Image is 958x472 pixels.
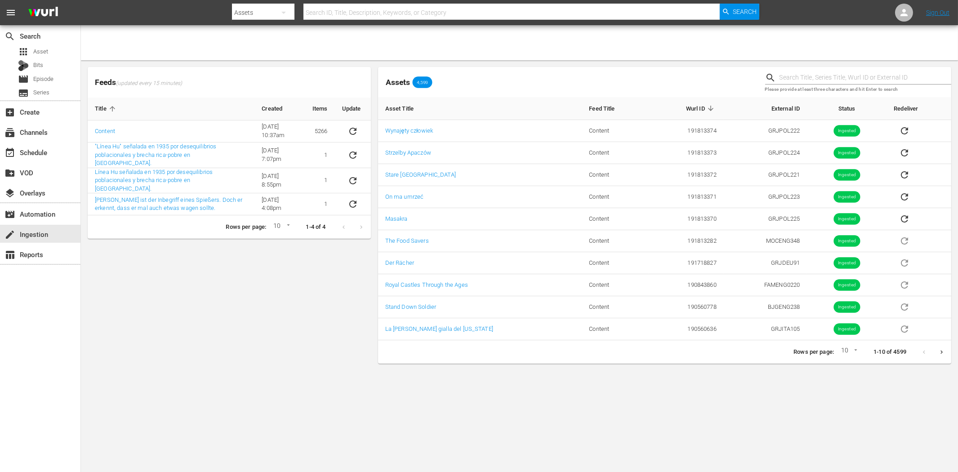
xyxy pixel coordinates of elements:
[385,281,468,288] a: Royal Castles Through the Ages
[385,259,414,266] a: Der Rächer
[22,2,65,23] img: ans4CAIJ8jUAAAAAAAAAAAAAAAAAAAAAAAAgQb4GAAAAAAAAAAAAAAAAAAAAAAAAJMjXAAAAAAAAAAAAAAAAAAAAAAAAgAT5G...
[385,303,437,310] a: Stand Down Soldier
[18,88,29,98] span: Series
[887,97,951,120] th: Redeliver
[807,97,887,120] th: Status
[88,98,371,215] table: sticky table
[385,171,456,178] a: Stare [GEOGRAPHIC_DATA]
[833,326,860,333] span: Ingested
[385,149,431,156] a: Strzelby Apaczów
[305,168,335,194] td: 1
[724,142,807,164] td: GRJPOL224
[833,260,860,267] span: Ingested
[582,164,649,186] td: Content
[305,98,335,120] th: Items
[4,188,15,199] span: Overlays
[793,348,834,356] p: Rows per page:
[649,318,724,340] td: 190560636
[95,105,118,113] span: Title
[33,61,43,70] span: Bits
[95,128,115,134] a: Content
[582,318,649,340] td: Content
[306,223,326,232] p: 1-4 of 4
[385,104,426,112] span: Asset Title
[833,238,860,245] span: Ingested
[720,4,759,20] button: Search
[686,104,717,112] span: Wurl ID
[582,142,649,164] td: Content
[582,230,649,252] td: Content
[894,303,915,310] span: Asset is in future lineups. Remove all episodes that contain this asset before redelivering
[724,120,807,142] td: GRJPOL222
[733,4,757,20] span: Search
[305,120,335,142] td: 5266
[724,230,807,252] td: MOCENG348
[4,31,15,42] span: Search
[335,98,371,120] th: Update
[378,97,951,340] table: sticky table
[582,186,649,208] td: Content
[95,169,213,192] a: Línea Hu señalada en 1935 por desequilibrios poblacionales y brecha rica-pobre en [GEOGRAPHIC_DATA].
[873,348,906,356] p: 1-10 of 4599
[724,208,807,230] td: GRJPOL225
[894,237,915,244] span: Asset is in future lineups. Remove all episodes that contain this asset before redelivering
[649,252,724,274] td: 191718827
[33,75,53,84] span: Episode
[582,274,649,296] td: Content
[649,164,724,186] td: 191813372
[33,47,48,56] span: Asset
[649,296,724,318] td: 190560778
[724,318,807,340] td: GRJITA105
[254,142,305,168] td: [DATE] 7:07pm
[894,281,915,288] span: Asset is in future lineups. Remove all episodes that contain this asset before redelivering
[780,71,951,85] input: Search Title, Series Title, Wurl ID or External ID
[95,196,243,212] a: [PERSON_NAME] ist der Inbegriff eines Spießers. Doch er erkennt, dass er mal auch etwas wagen sol...
[833,194,860,200] span: Ingested
[385,193,424,200] a: On ma umrzeć
[116,80,182,87] span: (updated every 15 minutes)
[894,259,915,266] span: Asset is in future lineups. Remove all episodes that contain this asset before redelivering
[305,193,335,215] td: 1
[649,208,724,230] td: 191813370
[833,172,860,178] span: Ingested
[582,97,649,120] th: Feed Title
[254,193,305,215] td: [DATE] 4:08pm
[649,142,724,164] td: 191813373
[385,325,493,332] a: La [PERSON_NAME] gialla del [US_STATE]
[649,274,724,296] td: 190843860
[833,150,860,156] span: Ingested
[4,127,15,138] span: Channels
[5,7,16,18] span: menu
[4,147,15,158] span: Schedule
[582,120,649,142] td: Content
[4,168,15,178] span: VOD
[724,274,807,296] td: FAMENG0220
[833,216,860,223] span: Ingested
[649,230,724,252] td: 191813282
[18,46,29,57] span: Asset
[4,229,15,240] span: Ingestion
[724,296,807,318] td: BJGENG238
[4,209,15,220] span: Automation
[18,60,29,71] div: Bits
[385,237,429,244] a: The Food Savers
[582,296,649,318] td: Content
[254,120,305,142] td: [DATE] 10:37am
[88,75,371,90] span: Feeds
[582,208,649,230] td: Content
[724,164,807,186] td: GRJPOL221
[724,186,807,208] td: GRJPOL223
[270,221,291,234] div: 10
[838,345,859,359] div: 10
[4,249,15,260] span: Reports
[305,142,335,168] td: 1
[386,78,410,87] span: Assets
[226,223,266,232] p: Rows per page:
[95,143,216,166] a: "Línea Hu" señalada en 1935 por desequilibrios poblacionales y brecha rica-pobre en [GEOGRAPHIC_D...
[724,97,807,120] th: External ID
[933,343,950,361] button: Next page
[926,9,949,16] a: Sign Out
[413,80,432,85] span: 4,599
[582,252,649,274] td: Content
[724,252,807,274] td: GRJDEU91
